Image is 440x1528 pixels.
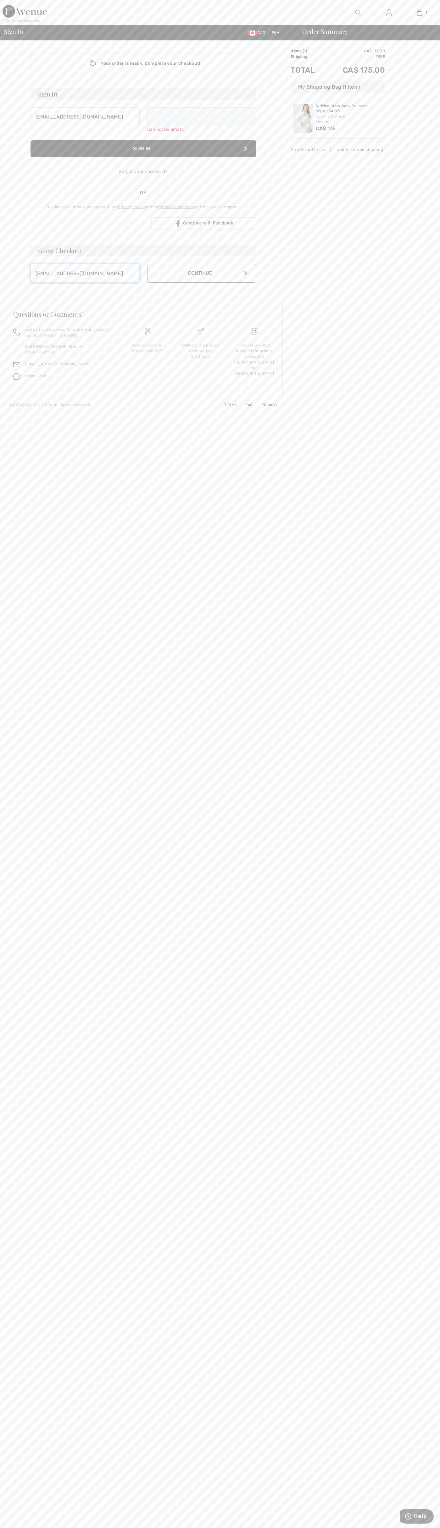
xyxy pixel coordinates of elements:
span: EN [272,30,280,35]
a: [EMAIL_ADDRESS][DOMAIN_NAME] [25,362,91,366]
h3: Sign In [31,88,256,100]
a: FAQ [238,403,253,407]
a: Terms & Conditions [159,205,195,209]
h3: Guest Checkout [31,245,256,256]
div: Can not be empty [147,126,256,133]
td: Items ( ) [291,48,325,54]
img: My Bag [417,9,422,16]
div: Color: Off White Size: 10 [316,113,382,125]
div: < Continue Shopping [3,18,41,23]
img: My Info [386,9,392,16]
a: 1 [404,9,435,16]
iframe: Opens a widget where you can find more information [400,1509,434,1525]
span: 1 [304,49,306,53]
td: CA$ 175.00 [325,48,385,54]
img: call [13,329,20,335]
img: Ruffled Crew Neck Pullover Style 254183 [293,104,313,133]
a: Privacy Policy [118,205,145,209]
td: CA$ 175.00 [325,59,385,81]
span: 1 [426,10,427,15]
img: 1ère Avenue [3,5,47,18]
td: Free [325,54,385,59]
iframe: Sign in with Google Button [27,217,149,230]
td: Total [291,59,325,81]
button: Sign In [31,140,256,157]
a: Continue with Facebook [151,217,256,230]
div: Order Summary [295,28,436,35]
td: Shipping [291,54,325,59]
button: Continue [147,264,256,283]
div: Duty & tariff-free | Uninterrupted shipping [291,147,385,152]
div: Free return label included for orders shipped to [GEOGRAPHIC_DATA] and [GEOGRAPHIC_DATA] [232,342,276,376]
div: By clicking Continue, you agree to our and the of the Loyalty Program. [31,204,256,210]
img: email [13,361,20,368]
div: My Shopping Bag (1 Item) [291,81,385,93]
input: E-mail [31,107,140,126]
span: Sign In [4,28,23,35]
div: Delivery is a breeze since we pay the duties! [179,342,222,359]
a: Privacy [254,403,278,407]
a: Ruffled Crew Neck Pullover Style 254183 [316,104,382,113]
p: Call us Toll-Free from [GEOGRAPHIC_DATA] or the US at [25,327,113,339]
span: OR [137,189,150,197]
img: Free shipping on orders over $99 [144,328,151,335]
a: Terms [217,403,237,407]
h3: Questions or Comments? [13,311,273,317]
a: Forgot your password? [119,169,167,174]
a: Sign In [381,9,397,17]
div: © [GEOGRAPHIC_DATA] All Rights Reserved [9,402,90,408]
img: search the website [355,9,361,16]
input: E-mail [31,264,140,283]
img: Free shipping on orders over $99 [251,328,258,335]
span: Online Chat [25,374,47,378]
span: CA$ 175 [316,125,336,131]
img: chat [13,373,20,380]
img: Canadian Dollar [248,30,258,36]
div: Your order is ready. Complete your checkout! [31,53,256,73]
img: Delivery is a breeze since we pay the duties! [197,328,204,335]
div: Free shipping on orders over $99 [125,342,169,354]
span: CAD [248,30,268,35]
span: Continue with Facebook [183,220,233,225]
p: Dial [PHONE_NUMBER] From All Other Countries [25,344,113,355]
a: [PHONE_NUMBER] [42,334,77,338]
